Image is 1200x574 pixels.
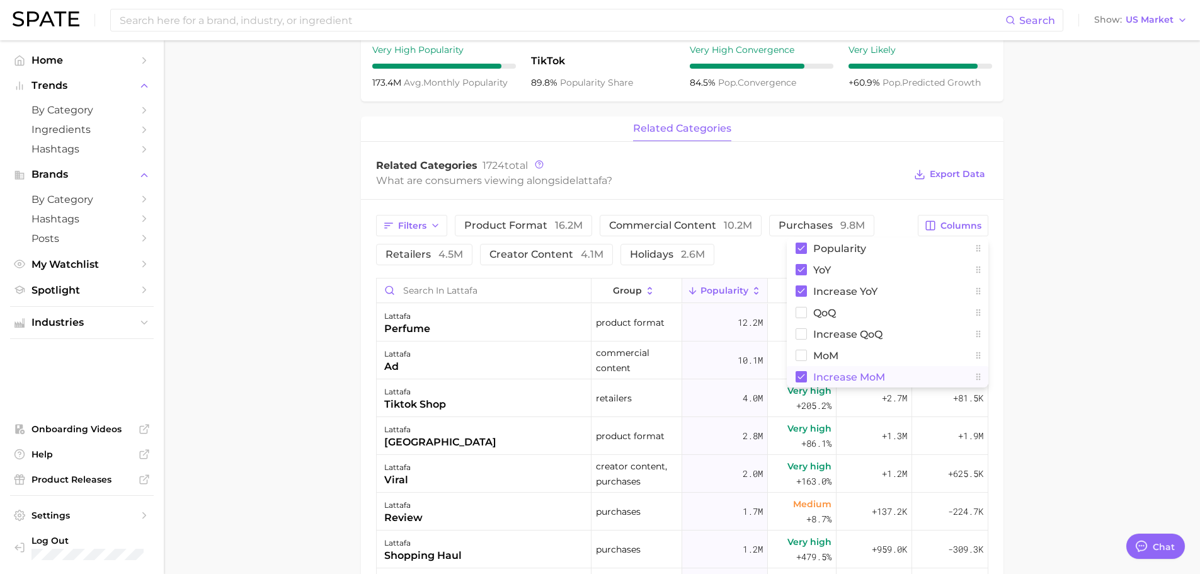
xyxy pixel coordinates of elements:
span: 173.4m [372,77,404,88]
span: +2.7m [882,391,907,406]
span: Trends [31,80,132,91]
span: Very high [787,534,831,549]
span: 12.2m [738,315,763,330]
div: 9 / 10 [849,64,992,69]
span: YoY [813,265,831,275]
span: Increase MoM [813,372,885,382]
span: Spotlight [31,284,132,296]
span: total [483,159,528,171]
div: tiktok shop [384,397,446,412]
button: lattafaadcommercial content10.1mVery high+174.7%+6.4m+842.7k [377,342,988,379]
span: Very high [787,459,831,474]
abbr: popularity index [883,77,902,88]
span: 4.0m [743,391,763,406]
span: MoM [813,350,838,361]
a: Log out. Currently logged in with e-mail jacob.demos@robertet.com. [10,531,154,564]
span: +1.2m [882,466,907,481]
span: Log Out [31,535,154,546]
span: 1.7m [743,504,763,519]
button: lattafaviralcreator content, purchases2.0mVery high+163.0%+1.2m+625.5k [377,455,988,493]
div: perfume [384,321,430,336]
span: retailers [386,250,463,260]
button: group [591,278,682,303]
a: My Watchlist [10,255,154,274]
span: related categories [633,123,731,134]
button: Trends [10,76,154,95]
span: -224.7k [948,504,983,519]
button: Popularity [682,278,768,303]
span: Hashtags [31,143,132,155]
span: Ingredients [31,123,132,135]
span: -309.3k [948,542,983,557]
div: lattafa [384,498,423,513]
span: +81.5k [953,391,983,406]
span: Hashtags [31,213,132,225]
span: by Category [31,193,132,205]
a: Spotlight [10,280,154,300]
span: +1.9m [958,428,983,444]
span: US Market [1126,16,1174,23]
span: 10.1m [738,353,763,368]
span: +86.1% [801,436,831,451]
span: Settings [31,510,132,521]
button: ShowUS Market [1091,12,1191,28]
span: purchases [596,504,641,519]
button: YoY [768,278,836,303]
div: lattafa [384,460,411,475]
span: by Category [31,104,132,116]
span: 4.5m [438,248,463,260]
button: Columns [918,215,988,236]
div: Very High Convergence [690,42,833,57]
span: 1724 [483,159,505,171]
div: 9 / 10 [372,64,516,69]
div: Columns [787,238,988,387]
span: +137.2k [872,504,907,519]
span: Help [31,449,132,460]
span: My Watchlist [31,258,132,270]
span: retailers [596,391,632,406]
span: +625.5k [948,466,983,481]
button: Brands [10,165,154,184]
div: [GEOGRAPHIC_DATA] [384,435,496,450]
span: QoQ [813,307,836,318]
span: holidays [630,250,705,260]
div: 8 / 10 [690,64,833,69]
span: Posts [31,232,132,244]
a: Product Releases [10,470,154,489]
div: Very Likely [849,42,992,57]
span: group [613,285,642,296]
span: Popularity [813,243,866,254]
span: 84.5% [690,77,718,88]
span: 89.8% [531,77,560,88]
span: convergence [718,77,796,88]
span: Home [31,54,132,66]
img: SPATE [13,11,79,26]
span: 16.2m [555,219,583,231]
span: Popularity [700,285,748,296]
a: Hashtags [10,209,154,229]
abbr: average [404,77,423,88]
div: ad [384,359,411,374]
span: 2.6m [681,248,705,260]
div: lattafa [384,536,462,551]
span: 1.2m [743,542,763,557]
button: Filters [376,215,447,236]
span: product format [596,315,665,330]
span: creator content [489,250,603,260]
span: +205.2% [796,398,831,413]
span: Search [1019,14,1055,26]
div: review [384,510,423,525]
span: +163.0% [796,474,831,489]
button: lattafatiktok shopretailers4.0mVery high+205.2%+2.7m+81.5k [377,379,988,417]
span: TikTok [531,54,675,69]
span: Product Releases [31,474,132,485]
span: Increase QoQ [813,329,883,340]
div: lattafa [384,422,496,437]
span: product format [464,221,583,231]
span: 2.8m [743,428,763,444]
span: Brands [31,169,132,180]
span: Very high [787,383,831,398]
span: 2.0m [743,466,763,481]
a: Posts [10,229,154,248]
div: lattafa [384,309,430,324]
